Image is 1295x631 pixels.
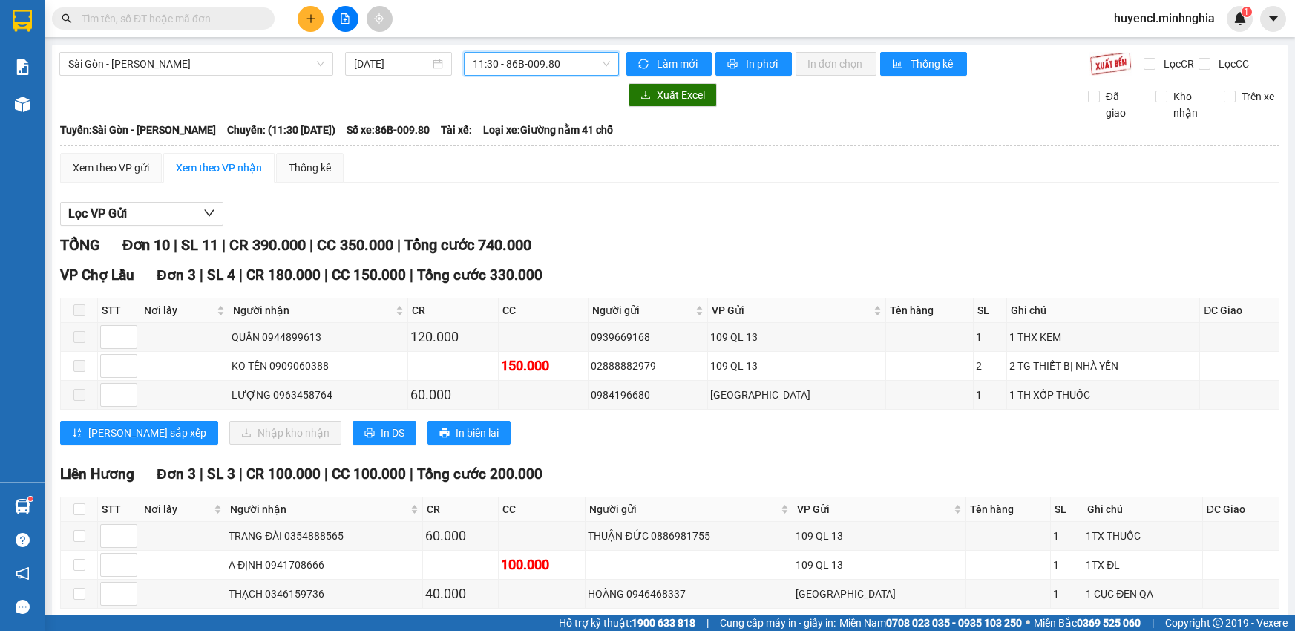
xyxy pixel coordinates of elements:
[410,385,496,405] div: 60.000
[125,396,134,405] span: down
[710,329,883,345] div: 109 QL 13
[1051,497,1083,522] th: SL
[125,585,134,594] span: up
[1200,298,1279,323] th: ĐC Giao
[367,6,393,32] button: aim
[229,586,420,602] div: THẠCH 0346159736
[417,267,542,284] span: Tổng cước 330.000
[1267,12,1280,25] span: caret-down
[381,425,404,441] span: In DS
[715,52,792,76] button: printerIn phơi
[483,122,613,138] span: Loại xe: Giường nằm 41 chỗ
[309,236,313,254] span: |
[60,124,216,136] b: Tuyến: Sài Gòn - [PERSON_NAME]
[60,236,100,254] span: TỔNG
[60,465,134,483] span: Liên Hương
[441,122,472,138] span: Tài xế:
[246,267,321,284] span: CR 180.000
[16,533,30,547] span: question-circle
[125,328,134,337] span: up
[16,566,30,581] span: notification
[499,298,589,323] th: CC
[892,59,905,71] span: bar-chart
[629,83,717,107] button: downloadXuất Excel
[976,329,1005,345] div: 1
[1009,329,1197,345] div: 1 THX KEM
[232,387,405,403] div: LƯỢNG 0963458764
[839,615,1022,631] span: Miền Nam
[591,329,704,345] div: 0939669168
[1086,586,1199,602] div: 1 CỤC ĐEN QA
[88,425,206,441] span: [PERSON_NAME] sắp xếp
[706,615,709,631] span: |
[727,59,740,71] span: printer
[68,53,324,75] span: Sài Gòn - Phan Rí
[306,13,316,24] span: plus
[207,465,235,483] span: SL 3
[638,59,651,71] span: sync
[708,352,886,381] td: 109 QL 13
[332,6,358,32] button: file-add
[28,497,33,501] sup: 1
[1083,497,1202,522] th: Ghi chú
[125,566,134,575] span: down
[125,556,134,565] span: up
[122,236,170,254] span: Đơn 10
[289,160,331,176] div: Thống kê
[1089,52,1132,76] img: 9k=
[98,298,140,323] th: STT
[1086,557,1199,573] div: 1TX ĐL
[425,526,495,546] div: 60.000
[1260,6,1286,32] button: caret-down
[207,267,235,284] span: SL 4
[13,10,32,32] img: logo-vxr
[125,386,134,395] span: up
[120,395,137,406] span: Decrease Value
[1086,528,1199,544] div: 1TX THUỐC
[793,522,965,551] td: 109 QL 13
[1167,88,1212,121] span: Kho nhận
[340,13,350,24] span: file-add
[410,465,413,483] span: |
[1053,586,1081,602] div: 1
[120,583,137,594] span: Increase Value
[1213,618,1223,628] span: copyright
[1077,617,1141,629] strong: 0369 525 060
[120,554,137,565] span: Increase Value
[796,52,876,76] button: In đơn chọn
[60,421,218,445] button: sort-ascending[PERSON_NAME] sắp xếp
[796,557,963,573] div: 109 QL 13
[157,267,196,284] span: Đơn 3
[227,122,335,138] span: Chuyến: (11:30 [DATE])
[708,323,886,352] td: 109 QL 13
[439,428,450,439] span: printer
[298,6,324,32] button: plus
[499,497,586,522] th: CC
[98,497,140,522] th: STT
[640,90,651,102] span: download
[239,465,243,483] span: |
[410,327,496,347] div: 120.000
[1158,56,1196,72] span: Lọc CR
[746,56,780,72] span: In phơi
[1102,9,1227,27] span: huyencl.minhnghia
[397,236,401,254] span: |
[1007,298,1200,323] th: Ghi chú
[974,298,1008,323] th: SL
[324,465,328,483] span: |
[174,236,177,254] span: |
[157,465,196,483] span: Đơn 3
[886,298,974,323] th: Tên hàng
[1213,56,1251,72] span: Lọc CC
[1233,12,1247,25] img: icon-new-feature
[1152,615,1154,631] span: |
[966,497,1051,522] th: Tên hàng
[222,236,226,254] span: |
[657,87,705,103] span: Xuất Excel
[16,600,30,614] span: message
[591,358,704,374] div: 02888882979
[1242,7,1252,17] sup: 1
[176,160,262,176] div: Xem theo VP nhận
[501,555,583,575] div: 100.000
[125,595,134,604] span: down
